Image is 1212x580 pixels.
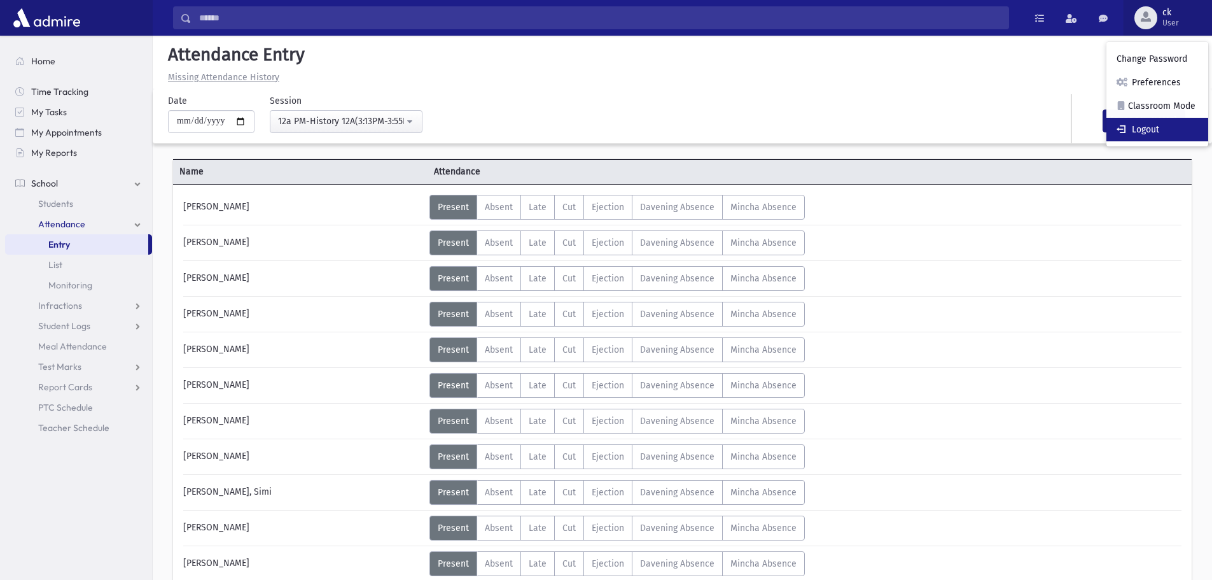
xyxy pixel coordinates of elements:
span: Mincha Absence [730,523,797,534]
span: School [31,178,58,189]
span: Davening Absence [640,273,714,284]
span: My Tasks [31,106,67,118]
a: Entry [5,234,148,255]
a: My Reports [5,143,152,163]
span: Late [529,558,547,569]
u: Missing Attendance History [168,72,279,83]
a: My Tasks [5,102,152,122]
span: Davening Absence [640,380,714,391]
a: Classroom Mode [1106,94,1208,118]
div: [PERSON_NAME] [177,551,429,576]
span: Late [529,237,547,248]
span: Ejection [592,273,624,284]
a: Time Tracking [5,81,152,102]
span: Late [529,309,547,320]
span: Davening Absence [640,451,714,462]
a: Meal Attendance [5,336,152,357]
span: Ejection [592,344,624,355]
span: Mincha Absence [730,416,797,427]
span: Present [438,416,469,427]
span: Present [438,202,469,213]
span: ck [1162,8,1179,18]
span: Ejection [592,237,624,248]
a: School [5,173,152,194]
span: Ejection [592,309,624,320]
div: AttTypes [429,337,805,362]
a: Preferences [1106,71,1208,94]
span: Absent [485,237,513,248]
span: Absent [485,451,513,462]
a: List [5,255,152,275]
span: Meal Attendance [38,341,107,352]
span: Late [529,487,547,498]
span: Ejection [592,380,624,391]
span: Late [529,273,547,284]
span: Mincha Absence [730,273,797,284]
span: Mincha Absence [730,451,797,462]
span: Davening Absence [640,309,714,320]
span: Cut [562,309,576,320]
span: Present [438,380,469,391]
div: AttTypes [429,480,805,505]
h5: Attendance Entry [163,44,1202,66]
span: Absent [485,309,513,320]
span: Mincha Absence [730,237,797,248]
div: AttTypes [429,409,805,434]
span: Ejection [592,202,624,213]
a: Attendance [5,214,152,234]
span: Late [529,451,547,462]
span: Cut [562,487,576,498]
span: Mincha Absence [730,202,797,213]
span: Absent [485,487,513,498]
div: AttTypes [429,551,805,576]
span: Davening Absence [640,344,714,355]
span: Mincha Absence [730,344,797,355]
a: Infractions [5,295,152,316]
span: Students [38,198,73,209]
span: Cut [562,451,576,462]
span: Teacher Schedule [38,422,109,434]
span: Mincha Absence [730,487,797,498]
span: Late [529,416,547,427]
a: Change Password [1106,47,1208,71]
span: PTC Schedule [38,402,93,413]
span: Infractions [38,300,82,311]
span: Present [438,237,469,248]
div: AttTypes [429,373,805,398]
a: Missing Attendance History [163,72,279,83]
span: My Reports [31,147,77,159]
label: Session [270,94,302,108]
a: Teacher Schedule [5,418,152,438]
label: Date [168,94,187,108]
span: Present [438,487,469,498]
input: Search [192,6,1008,29]
span: Name [173,165,428,178]
a: Students [5,194,152,214]
span: Present [438,558,469,569]
span: Late [529,523,547,534]
img: AdmirePro [10,5,83,31]
span: Davening Absence [640,416,714,427]
span: Absent [485,558,513,569]
a: Logout [1106,118,1208,141]
a: Test Marks [5,357,152,377]
div: AttTypes [429,230,805,255]
div: [PERSON_NAME] [177,409,429,434]
div: [PERSON_NAME] [177,266,429,291]
div: [PERSON_NAME] [177,516,429,541]
span: Absent [485,416,513,427]
button: [PERSON_NAME] [1103,110,1185,132]
span: Student Logs [38,320,90,332]
span: Cut [562,523,576,534]
span: Davening Absence [640,487,714,498]
a: Student Logs [5,316,152,336]
div: [PERSON_NAME] [177,373,429,398]
span: My Appointments [31,127,102,138]
span: Cut [562,416,576,427]
span: Ejection [592,416,624,427]
span: Absent [485,344,513,355]
div: 12a PM-History 12A(3:13PM-3:55PM) [278,115,404,128]
span: Absent [485,523,513,534]
span: User [1162,18,1179,28]
span: Cut [562,380,576,391]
